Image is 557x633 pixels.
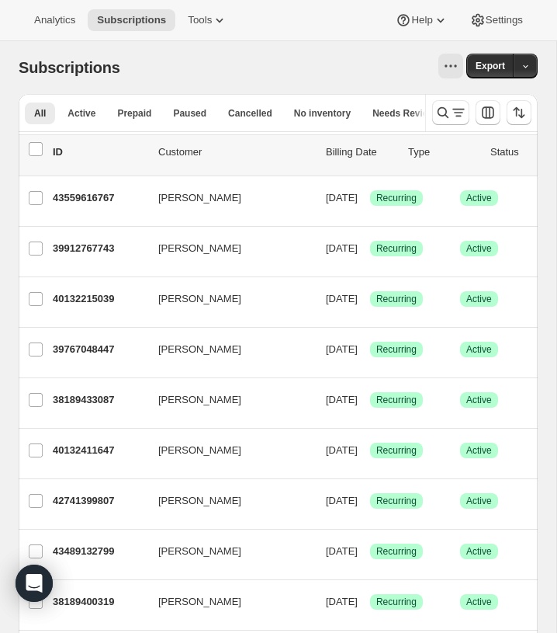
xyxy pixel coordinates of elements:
button: [PERSON_NAME] [149,590,304,614]
span: Active [466,242,492,255]
span: [DATE] [326,394,358,405]
span: [PERSON_NAME] [158,493,241,509]
button: [PERSON_NAME] [149,489,304,513]
p: 39912767743 [53,241,146,256]
div: Type [408,144,478,160]
span: [DATE] [326,495,358,506]
span: All [34,107,46,120]
span: Subscriptions [19,59,120,76]
button: [PERSON_NAME] [149,236,304,261]
span: Active [466,293,492,305]
span: Recurring [376,495,417,507]
span: Export [476,60,505,72]
button: [PERSON_NAME] [149,388,304,412]
span: Active [466,596,492,608]
span: Help [411,14,432,26]
span: Active [466,444,492,457]
span: Recurring [376,242,417,255]
span: Recurring [376,192,417,204]
p: 40132215039 [53,291,146,307]
button: Subscriptions [88,9,175,31]
span: Needs Review [372,107,435,120]
p: 42741399807 [53,493,146,509]
span: Active [466,343,492,356]
p: 39767048447 [53,342,146,357]
button: View actions for Subscriptions [438,54,463,78]
span: Recurring [376,596,417,608]
span: Analytics [34,14,75,26]
p: ID [53,144,146,160]
span: Prepaid [117,107,151,120]
span: Recurring [376,343,417,356]
span: Active [466,545,492,558]
button: Search and filter results [432,100,469,125]
span: [PERSON_NAME] [158,291,241,307]
button: [PERSON_NAME] [149,337,304,362]
span: [PERSON_NAME] [158,190,241,206]
p: 38189400319 [53,594,146,610]
button: Sort the results [507,100,531,125]
button: Customize table column order and visibility [476,100,500,125]
button: [PERSON_NAME] [149,438,304,463]
button: Settings [461,9,532,31]
span: [DATE] [326,343,358,355]
span: Recurring [376,394,417,406]
button: [PERSON_NAME] [149,539,304,564]
span: Tools [188,14,212,26]
p: Customer [158,144,313,160]
span: No inventory [294,107,351,120]
span: Recurring [376,293,417,305]
button: Help [386,9,457,31]
span: [DATE] [326,192,358,203]
span: [PERSON_NAME] [158,342,241,357]
span: [PERSON_NAME] [158,392,241,408]
span: Recurring [376,444,417,457]
span: [PERSON_NAME] [158,594,241,610]
span: [DATE] [326,596,358,607]
span: [PERSON_NAME] [158,241,241,256]
span: [DATE] [326,293,358,304]
p: 43489132799 [53,544,146,559]
button: Tools [178,9,237,31]
span: [DATE] [326,545,358,557]
span: [DATE] [326,444,358,456]
span: Paused [173,107,206,120]
span: [PERSON_NAME] [158,443,241,458]
span: Cancelled [228,107,272,120]
p: Billing Date [326,144,396,160]
span: Active [466,192,492,204]
span: [PERSON_NAME] [158,544,241,559]
button: [PERSON_NAME] [149,186,304,210]
span: Active [466,394,492,406]
span: Subscriptions [97,14,166,26]
button: Analytics [25,9,85,31]
span: [DATE] [326,242,358,254]
button: [PERSON_NAME] [149,287,304,311]
button: Export [466,54,514,78]
span: Settings [486,14,523,26]
p: 43559616767 [53,190,146,206]
span: Active [67,107,95,120]
p: 38189433087 [53,392,146,408]
p: 40132411647 [53,443,146,458]
div: Open Intercom Messenger [16,565,53,602]
span: Recurring [376,545,417,558]
span: Active [466,495,492,507]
